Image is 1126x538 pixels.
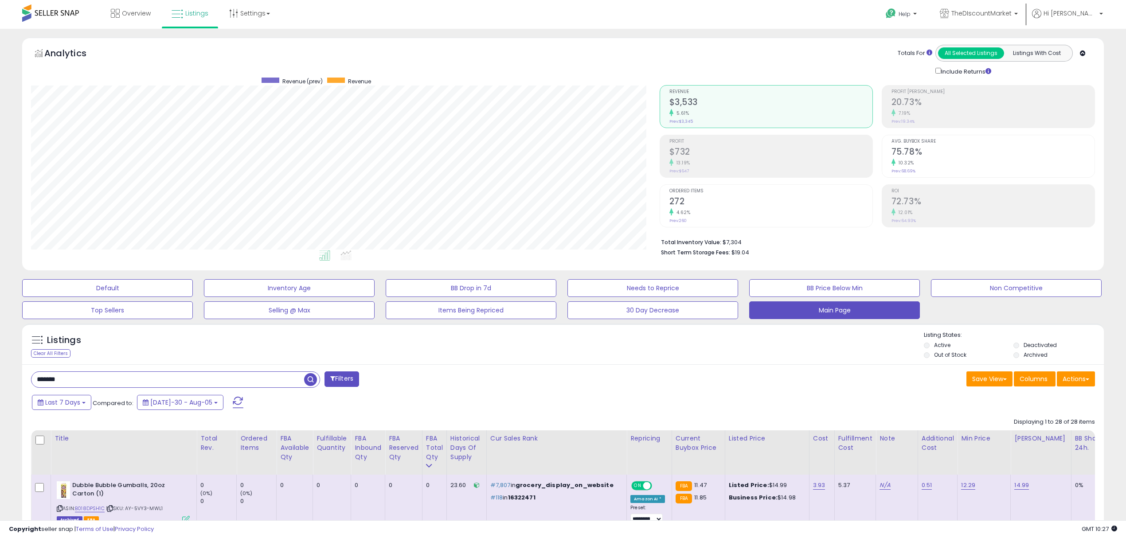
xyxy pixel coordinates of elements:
a: Help [879,1,926,29]
div: Additional Cost [922,434,954,452]
span: Overview [122,9,151,18]
div: 0 [240,481,276,489]
h2: 72.73% [891,196,1095,208]
span: 16322471 [508,493,536,502]
div: FBA Reserved Qty [389,434,418,462]
b: Total Inventory Value: [661,238,721,246]
div: ASIN: [57,481,190,522]
button: Filters [325,371,359,387]
button: Columns [1014,371,1056,386]
p: Listing States: [924,331,1104,339]
span: Revenue (prev) [282,78,323,85]
a: 3.93 [813,481,825,490]
small: 10.32% [895,160,914,166]
small: FBA [676,481,692,491]
div: Note [880,434,914,443]
div: Title [55,434,193,443]
p: in [490,481,620,489]
li: $7,304 [661,236,1089,247]
button: Selling @ Max [204,301,375,319]
small: Prev: 68.69% [891,168,915,174]
div: 0 [280,481,306,489]
span: Compared to: [93,399,133,407]
label: Active [934,341,950,349]
span: #118 [490,493,503,502]
small: 13.19% [673,160,690,166]
small: (0%) [240,490,253,497]
div: BB Share 24h. [1075,434,1107,452]
small: Prev: 64.93% [891,218,916,223]
button: Inventory Age [204,279,375,297]
div: 23.60 [450,481,480,489]
span: Avg. Buybox Share [891,139,1095,144]
label: Archived [1024,351,1048,359]
h5: Analytics [44,47,104,62]
span: #7,807 [490,481,511,489]
small: Prev: $3,345 [669,119,693,124]
div: 0 [426,481,440,489]
button: Default [22,279,193,297]
small: Prev: $647 [669,168,689,174]
small: 5.61% [673,110,689,117]
h2: $732 [669,147,872,159]
h2: $3,533 [669,97,872,109]
button: Items Being Repriced [386,301,556,319]
div: Min Price [961,434,1007,443]
div: Ordered Items [240,434,273,452]
button: Last 7 Days [32,395,91,410]
button: Listings With Cost [1004,47,1070,59]
span: | SKU: AY-5VY3-MWL1 [106,505,163,512]
div: [PERSON_NAME] [1014,434,1067,443]
span: Last 7 Days [45,398,80,407]
button: Save View [966,371,1013,386]
div: 0 [355,481,378,489]
a: 14.99 [1014,481,1029,490]
div: Historical Days Of Supply [450,434,483,462]
span: Help [899,10,911,18]
span: Revenue [348,78,371,85]
small: 12.01% [895,209,913,216]
div: 0 [240,497,276,505]
div: Preset: [630,505,665,525]
div: 5.37 [838,481,869,489]
i: Get Help [885,8,896,19]
b: Short Term Storage Fees: [661,249,730,256]
small: 7.19% [895,110,911,117]
div: $14.98 [729,494,802,502]
small: FBA [676,494,692,503]
div: Clear All Filters [31,349,70,358]
span: OFF [651,482,665,490]
span: grocery_display_on_website [516,481,614,489]
label: Out of Stock [934,351,966,359]
a: N/A [880,481,890,490]
div: Cost [813,434,831,443]
button: All Selected Listings [938,47,1004,59]
a: B018DPSH1C [75,505,105,512]
div: Fulfillment Cost [838,434,872,452]
div: FBA Available Qty [280,434,309,462]
button: Non Competitive [931,279,1102,297]
div: Amazon AI * [630,495,665,503]
button: Actions [1057,371,1095,386]
div: 0 [200,481,236,489]
button: Needs to Reprice [567,279,738,297]
span: Ordered Items [669,189,872,194]
h2: 272 [669,196,872,208]
div: FBA Total Qty [426,434,443,462]
div: Listed Price [729,434,805,443]
strong: Copyright [9,525,41,533]
span: [DATE]-30 - Aug-05 [150,398,212,407]
div: Displaying 1 to 28 of 28 items [1014,418,1095,426]
h5: Listings [47,334,81,347]
h2: 75.78% [891,147,1095,159]
div: Repricing [630,434,668,443]
span: Profit [PERSON_NAME] [891,90,1095,94]
button: 30 Day Decrease [567,301,738,319]
small: Prev: 19.34% [891,119,915,124]
span: ON [632,482,643,490]
div: Cur Sales Rank [490,434,623,443]
div: 0 [389,481,415,489]
div: FBA inbound Qty [355,434,381,462]
img: 41BTW5bWU+S._SL40_.jpg [57,481,70,499]
b: Listed Price: [729,481,769,489]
